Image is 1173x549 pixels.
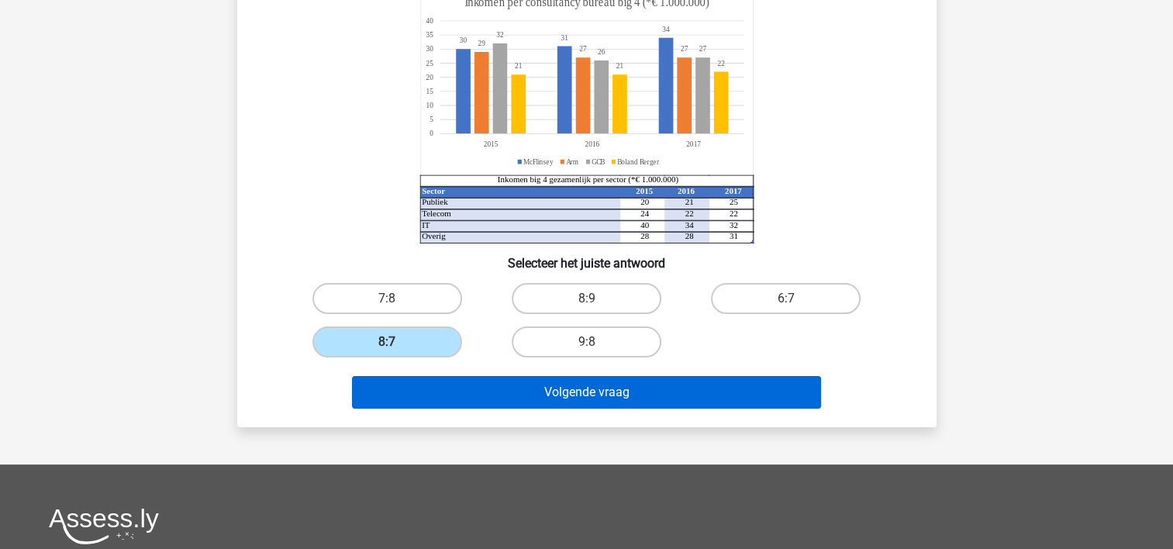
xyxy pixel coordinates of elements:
button: Volgende vraag [352,376,821,409]
tspan: 32 [729,220,737,230]
label: 8:7 [312,326,462,357]
tspan: Overig [422,231,446,240]
tspan: Telecom [422,209,451,218]
tspan: 27 [699,44,706,54]
img: Assessly logo [49,508,159,544]
tspan: 31 [729,231,737,240]
tspan: 26 [597,47,605,57]
label: 7:8 [312,283,462,314]
tspan: Boland Rerger [617,157,660,166]
tspan: 34 [662,25,670,34]
tspan: 22 [729,209,737,218]
tspan: 30 [426,44,433,54]
tspan: 22 [717,58,724,67]
tspan: 201520162017 [483,140,700,149]
tspan: 2017 [724,186,741,195]
tspan: 20 [426,72,433,81]
tspan: 2121 [514,61,623,71]
tspan: 25 [426,58,433,67]
tspan: 35 [426,30,433,40]
tspan: 22 [685,209,693,218]
tspan: 29 [478,39,485,48]
tspan: 20 [640,197,649,206]
tspan: Arm [566,157,578,166]
tspan: 34 [685,220,693,230]
tspan: 0 [430,129,433,138]
label: 8:9 [512,283,661,314]
tspan: 15 [426,87,433,96]
tspan: 32 [496,30,504,40]
tspan: 31 [561,33,568,43]
tspan: 40 [426,16,433,26]
tspan: 2016 [677,186,694,195]
tspan: 28 [640,231,649,240]
tspan: McFlinsey [523,157,554,166]
tspan: 5 [430,115,433,124]
tspan: Sector [422,186,445,195]
label: 9:8 [512,326,661,357]
tspan: 2727 [579,44,688,54]
tspan: 30 [459,36,467,45]
tspan: Inkomen big 4 gezamenlijk per sector (*€ 1.000.000) [497,174,678,185]
tspan: 21 [685,197,693,206]
h6: Selecteer het juiste antwoord [262,243,912,271]
tspan: 40 [640,220,649,230]
tspan: GCB [592,157,605,166]
tspan: Publiek [422,197,448,206]
tspan: 28 [685,231,693,240]
tspan: IT [422,220,430,230]
tspan: 25 [729,197,737,206]
tspan: 10 [426,101,433,110]
label: 6:7 [711,283,861,314]
tspan: 2015 [636,186,653,195]
tspan: 24 [640,209,649,218]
